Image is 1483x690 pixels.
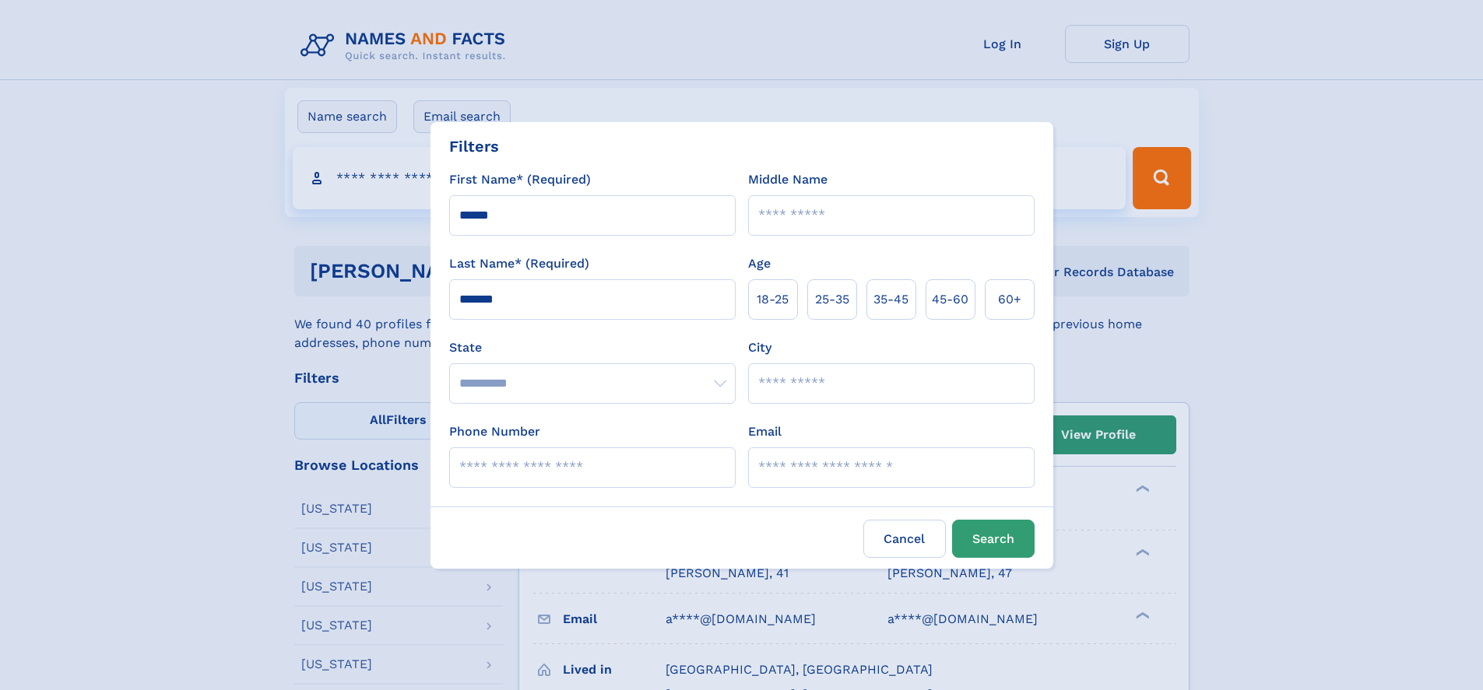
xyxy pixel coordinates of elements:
[863,520,946,558] label: Cancel
[748,338,771,357] label: City
[748,170,828,189] label: Middle Name
[932,290,968,309] span: 45‑60
[757,290,789,309] span: 18‑25
[873,290,908,309] span: 35‑45
[998,290,1021,309] span: 60+
[449,135,499,158] div: Filters
[449,422,540,441] label: Phone Number
[952,520,1035,558] button: Search
[449,254,589,273] label: Last Name* (Required)
[748,422,782,441] label: Email
[449,338,736,357] label: State
[748,254,771,273] label: Age
[815,290,849,309] span: 25‑35
[449,170,591,189] label: First Name* (Required)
